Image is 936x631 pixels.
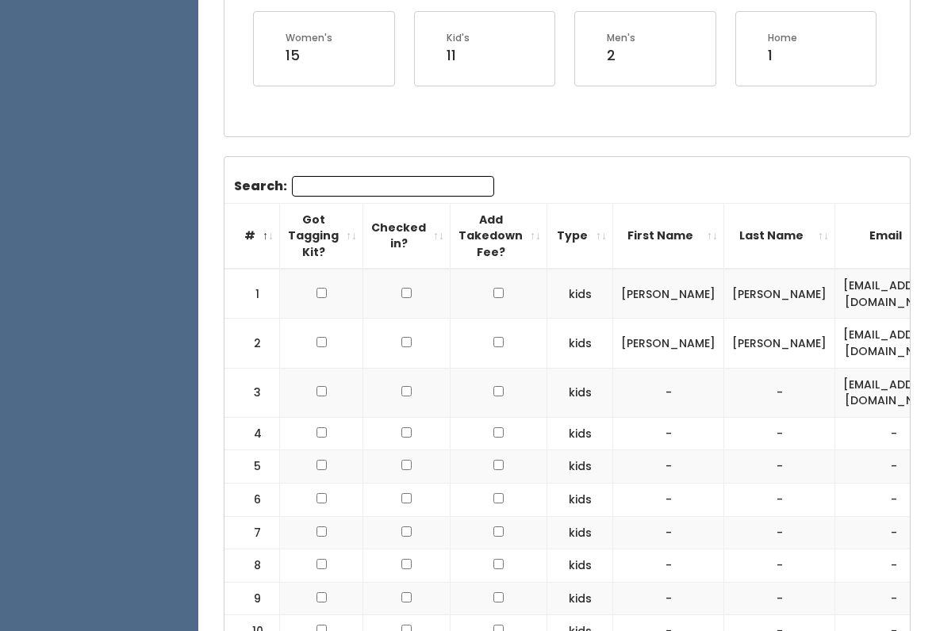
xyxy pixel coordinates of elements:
[724,203,835,269] th: Last Name: activate to sort column ascending
[613,368,724,417] td: -
[613,483,724,516] td: -
[724,319,835,368] td: [PERSON_NAME]
[724,483,835,516] td: -
[286,45,332,66] div: 15
[768,31,797,45] div: Home
[613,582,724,615] td: -
[363,203,451,269] th: Checked in?: activate to sort column ascending
[613,319,724,368] td: [PERSON_NAME]
[607,45,635,66] div: 2
[224,417,280,450] td: 4
[547,319,613,368] td: kids
[224,203,280,269] th: #: activate to sort column descending
[768,45,797,66] div: 1
[547,516,613,549] td: kids
[547,549,613,583] td: kids
[547,417,613,450] td: kids
[547,368,613,417] td: kids
[224,483,280,516] td: 6
[613,516,724,549] td: -
[224,549,280,583] td: 8
[613,203,724,269] th: First Name: activate to sort column ascending
[547,203,613,269] th: Type: activate to sort column ascending
[724,417,835,450] td: -
[451,203,547,269] th: Add Takedown Fee?: activate to sort column ascending
[724,269,835,319] td: [PERSON_NAME]
[234,176,494,197] label: Search:
[724,549,835,583] td: -
[547,269,613,319] td: kids
[224,516,280,549] td: 7
[613,269,724,319] td: [PERSON_NAME]
[447,45,470,66] div: 11
[224,368,280,417] td: 3
[547,582,613,615] td: kids
[280,203,363,269] th: Got Tagging Kit?: activate to sort column ascending
[613,450,724,484] td: -
[292,176,494,197] input: Search:
[224,450,280,484] td: 5
[613,417,724,450] td: -
[724,516,835,549] td: -
[613,549,724,583] td: -
[447,31,470,45] div: Kid's
[547,450,613,484] td: kids
[547,483,613,516] td: kids
[724,368,835,417] td: -
[607,31,635,45] div: Men's
[224,319,280,368] td: 2
[224,582,280,615] td: 9
[286,31,332,45] div: Women's
[224,269,280,319] td: 1
[724,582,835,615] td: -
[724,450,835,484] td: -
